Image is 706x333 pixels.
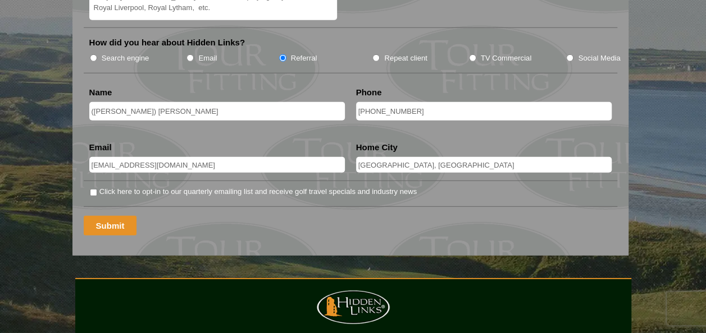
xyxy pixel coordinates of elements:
label: Search engine [102,53,149,64]
label: Email [198,53,217,64]
input: Submit [84,216,137,235]
label: Home City [356,142,398,153]
label: Referral [291,53,317,64]
label: TV Commercial [481,53,531,64]
label: Social Media [578,53,620,64]
label: Email [89,142,112,153]
label: Repeat client [384,53,427,64]
label: Click here to opt-in to our quarterly emailing list and receive golf travel specials and industry... [99,186,417,197]
label: How did you hear about Hidden Links? [89,37,245,48]
label: Phone [356,87,382,98]
label: Name [89,87,112,98]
